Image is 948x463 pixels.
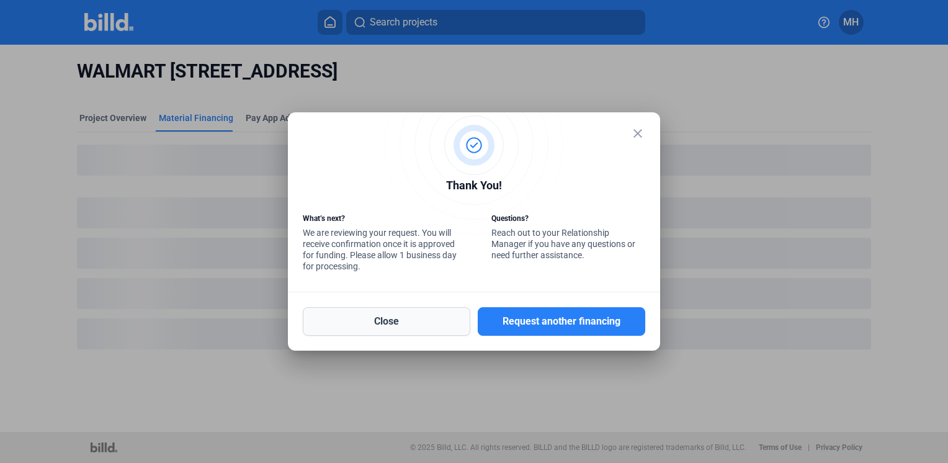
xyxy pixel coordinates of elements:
[303,213,457,227] div: What’s next?
[491,213,645,264] div: Reach out to your Relationship Manager if you have any questions or need further assistance.
[478,307,645,336] button: Request another financing
[303,213,457,275] div: We are reviewing your request. You will receive confirmation once it is approved for funding. Ple...
[630,126,645,141] mat-icon: close
[303,177,645,197] div: Thank You!
[491,213,645,227] div: Questions?
[303,307,470,336] button: Close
